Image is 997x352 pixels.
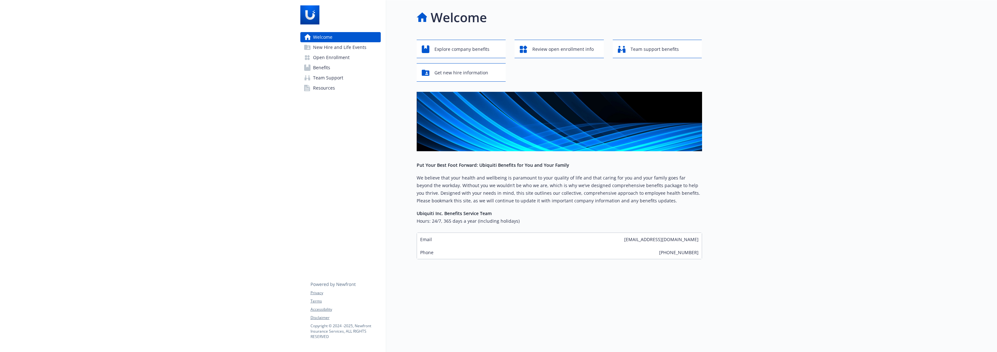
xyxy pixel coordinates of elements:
span: New Hire and Life Events [313,42,366,52]
a: Team Support [300,73,381,83]
strong: Ubiquiti Inc. Benefits Service Team [417,210,492,216]
a: Disclaimer [311,315,380,321]
span: Review open enrollment info [532,43,594,55]
a: Welcome [300,32,381,42]
p: We believe that your health and wellbeing is paramount to your quality of life and that caring fo... [417,174,702,205]
span: Open Enrollment [313,52,350,63]
button: Get new hire information [417,63,506,82]
a: Benefits [300,63,381,73]
a: Resources [300,83,381,93]
h1: Welcome [431,8,487,27]
span: [PHONE_NUMBER] [659,249,699,256]
span: Welcome [313,32,332,42]
img: overview page banner [417,92,702,151]
span: Explore company benefits [434,43,489,55]
span: Team support benefits [631,43,679,55]
span: Get new hire information [434,67,488,79]
button: Review open enrollment info [515,40,604,58]
button: Explore company benefits [417,40,506,58]
a: Accessibility [311,307,380,312]
strong: Put Your Best Foot Forward: Ubiquiti Benefits for You and Your Family [417,162,569,168]
span: Team Support [313,73,343,83]
button: Team support benefits [613,40,702,58]
p: Copyright © 2024 - 2025 , Newfront Insurance Services, ALL RIGHTS RESERVED [311,323,380,339]
span: Phone [420,249,434,256]
h6: Hours: 24/7, 365 days a year (including holidays)​ [417,217,702,225]
span: Resources [313,83,335,93]
a: Terms [311,298,380,304]
a: Open Enrollment [300,52,381,63]
a: New Hire and Life Events [300,42,381,52]
a: Privacy [311,290,380,296]
span: [EMAIL_ADDRESS][DOMAIN_NAME] [624,236,699,243]
span: Benefits [313,63,330,73]
span: Email [420,236,432,243]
